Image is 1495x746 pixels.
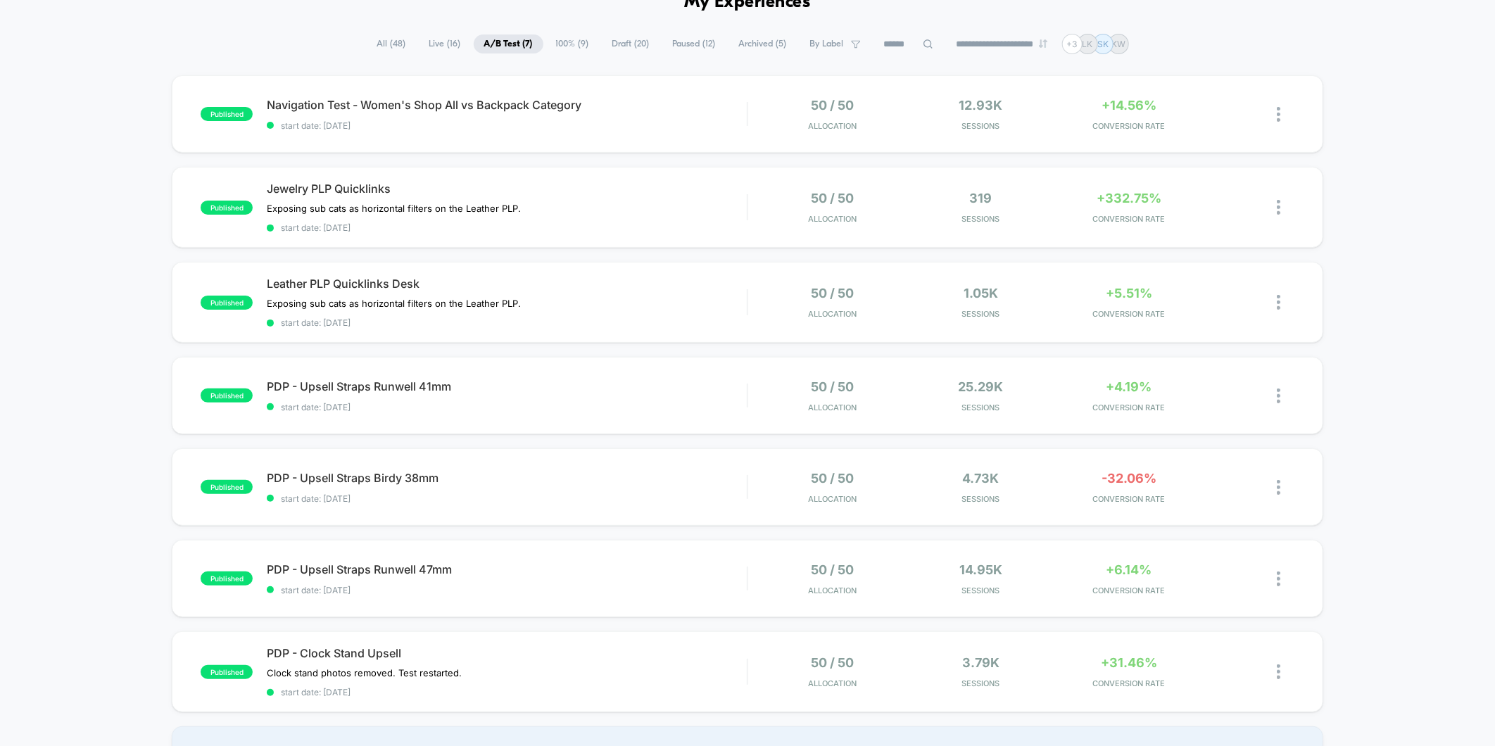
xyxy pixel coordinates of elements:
span: Sessions [910,309,1052,319]
img: close [1277,200,1280,215]
span: Exposing sub cats as horizontal filters on the Leather PLP. [267,298,524,309]
span: 25.29k [959,379,1004,394]
span: start date: [DATE] [267,585,747,595]
span: 12.93k [959,98,1003,113]
span: PDP - Clock Stand Upsell [267,646,747,660]
span: 50 / 50 [812,191,854,206]
span: Allocation [809,403,857,412]
span: start date: [DATE] [267,222,747,233]
span: CONVERSION RATE [1059,403,1200,412]
span: 50 / 50 [812,379,854,394]
span: Sessions [910,586,1052,595]
span: CONVERSION RATE [1059,586,1200,595]
img: close [1277,480,1280,495]
span: 3.79k [962,655,999,670]
span: Jewelry PLP Quicklinks [267,182,747,196]
span: +14.56% [1102,98,1156,113]
span: 50 / 50 [812,98,854,113]
span: Draft ( 20 ) [602,34,660,53]
span: published [201,480,253,494]
span: start date: [DATE] [267,317,747,328]
span: A/B Test ( 7 ) [474,34,543,53]
img: close [1277,571,1280,586]
span: Sessions [910,494,1052,504]
span: Allocation [809,678,857,688]
span: +31.46% [1101,655,1157,670]
span: start date: [DATE] [267,402,747,412]
span: Allocation [809,494,857,504]
span: Exposing sub cats as horizontal filters on the Leather PLP. [267,203,524,214]
img: close [1277,388,1280,403]
p: LK [1083,39,1093,49]
span: Archived ( 5 ) [728,34,797,53]
span: published [201,665,253,679]
span: Allocation [809,121,857,131]
span: -32.06% [1102,471,1156,486]
span: published [201,296,253,310]
span: Allocation [809,309,857,319]
img: end [1039,39,1047,48]
img: close [1277,664,1280,679]
span: start date: [DATE] [267,120,747,131]
span: PDP - Upsell Straps Runwell 47mm [267,562,747,576]
span: 50 / 50 [812,562,854,577]
span: +6.14% [1106,562,1152,577]
span: CONVERSION RATE [1059,214,1200,224]
span: 100% ( 9 ) [545,34,600,53]
span: Clock stand photos removed. Test restarted. [267,667,462,678]
span: Leather PLP Quicklinks Desk [267,277,747,291]
span: Sessions [910,121,1052,131]
span: 14.95k [959,562,1002,577]
span: start date: [DATE] [267,493,747,504]
span: published [201,107,253,121]
span: 50 / 50 [812,471,854,486]
span: CONVERSION RATE [1059,678,1200,688]
span: By Label [810,39,844,49]
img: close [1277,295,1280,310]
span: +4.19% [1106,379,1152,394]
span: 1.05k [964,286,998,301]
span: published [201,201,253,215]
span: published [201,571,253,586]
span: PDP - Upsell Straps Birdy 38mm [267,471,747,485]
span: Live ( 16 ) [419,34,472,53]
span: Paused ( 12 ) [662,34,726,53]
p: KW [1111,39,1125,49]
span: Sessions [910,214,1052,224]
span: Sessions [910,678,1052,688]
span: published [201,388,253,403]
p: SK [1097,39,1109,49]
span: Sessions [910,403,1052,412]
span: 50 / 50 [812,655,854,670]
span: All ( 48 ) [367,34,417,53]
div: + 3 [1062,34,1083,54]
span: start date: [DATE] [267,687,747,697]
span: 50 / 50 [812,286,854,301]
img: close [1277,107,1280,122]
span: Allocation [809,214,857,224]
span: +332.75% [1097,191,1161,206]
span: PDP - Upsell Straps Runwell 41mm [267,379,747,393]
span: CONVERSION RATE [1059,309,1200,319]
span: CONVERSION RATE [1059,121,1200,131]
span: 4.73k [963,471,999,486]
span: +5.51% [1106,286,1152,301]
span: 319 [970,191,992,206]
span: Navigation Test - Women's Shop All vs Backpack Category [267,98,747,112]
span: CONVERSION RATE [1059,494,1200,504]
span: Allocation [809,586,857,595]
